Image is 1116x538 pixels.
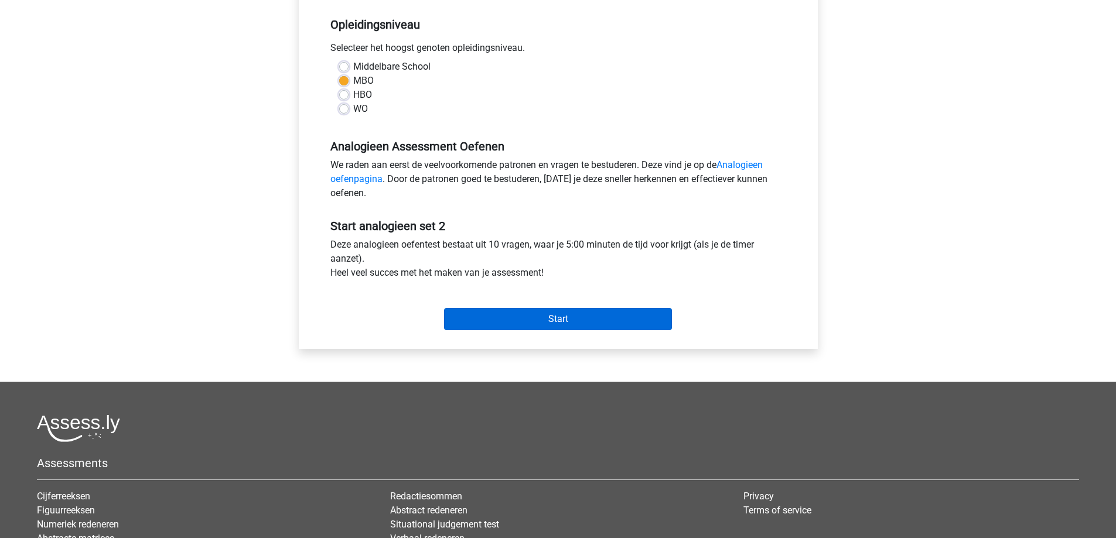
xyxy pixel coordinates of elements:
[390,519,499,530] a: Situational judgement test
[353,74,374,88] label: MBO
[353,60,431,74] label: Middelbare School
[322,41,795,60] div: Selecteer het hoogst genoten opleidingsniveau.
[330,13,786,36] h5: Opleidingsniveau
[37,519,119,530] a: Numeriek redeneren
[330,219,786,233] h5: Start analogieen set 2
[37,505,95,516] a: Figuurreeksen
[37,456,1079,470] h5: Assessments
[743,491,774,502] a: Privacy
[390,491,462,502] a: Redactiesommen
[353,102,368,116] label: WO
[322,158,795,205] div: We raden aan eerst de veelvoorkomende patronen en vragen te bestuderen. Deze vind je op de . Door...
[390,505,467,516] a: Abstract redeneren
[743,505,811,516] a: Terms of service
[444,308,672,330] input: Start
[330,139,786,153] h5: Analogieen Assessment Oefenen
[322,238,795,285] div: Deze analogieen oefentest bestaat uit 10 vragen, waar je 5:00 minuten de tijd voor krijgt (als je...
[37,491,90,502] a: Cijferreeksen
[37,414,120,442] img: Assessly logo
[353,88,372,102] label: HBO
